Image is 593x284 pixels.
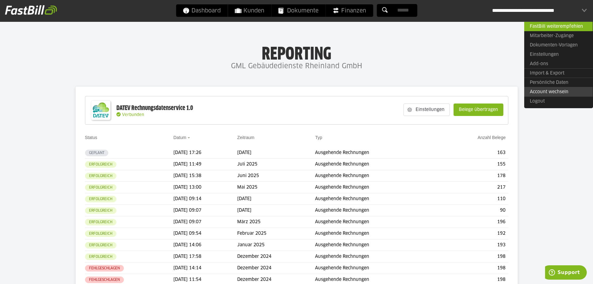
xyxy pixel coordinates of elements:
[454,103,503,116] sl-button: Belege übertragen
[439,251,508,262] td: 198
[85,253,116,260] sl-badge: Erfolgreich
[237,147,315,159] td: [DATE]
[173,262,237,274] td: [DATE] 14:14
[235,4,264,17] span: Kunden
[116,104,193,112] div: DATEV Rechnungsdatenservice 1.0
[439,216,508,228] td: 196
[85,230,116,237] sl-badge: Erfolgreich
[315,135,322,140] a: Typ
[271,4,325,17] a: Dokumente
[237,135,254,140] a: Zeitraum
[173,251,237,262] td: [DATE] 17:58
[237,216,315,228] td: März 2025
[315,216,438,228] td: Ausgehende Rechnungen
[237,262,315,274] td: Dezember 2024
[439,228,508,239] td: 192
[176,4,228,17] a: Dashboard
[173,182,237,193] td: [DATE] 13:00
[85,242,116,248] sl-badge: Erfolgreich
[237,159,315,170] td: Juli 2025
[173,228,237,239] td: [DATE] 09:54
[315,262,438,274] td: Ausgehende Rechnungen
[88,98,113,123] img: DATEV-Datenservice Logo
[315,170,438,182] td: Ausgehende Rechnungen
[524,41,593,50] a: Dokumenten-Vorlagen
[524,87,593,97] a: Account wechseln
[85,184,116,191] sl-badge: Erfolgreich
[315,182,438,193] td: Ausgehende Rechnungen
[173,205,237,216] td: [DATE] 09:07
[478,135,506,140] a: Anzahl Belege
[85,150,108,156] sl-badge: Geplant
[237,228,315,239] td: Februar 2025
[187,137,191,138] img: sort_desc.gif
[524,97,593,106] a: Logout
[85,265,124,272] sl-badge: Fehlgeschlagen
[439,262,508,274] td: 198
[439,182,508,193] td: 217
[173,239,237,251] td: [DATE] 14:06
[122,113,144,117] span: Verbunden
[439,170,508,182] td: 178
[545,265,587,281] iframe: Öffnet ein Widget, in dem Sie weitere Informationen finden
[237,239,315,251] td: Januar 2025
[85,196,116,202] sl-badge: Erfolgreich
[237,182,315,193] td: Mai 2025
[237,170,315,182] td: Juni 2025
[237,205,315,216] td: [DATE]
[326,4,373,17] a: Finanzen
[228,4,271,17] a: Kunden
[439,205,508,216] td: 90
[173,216,237,228] td: [DATE] 09:07
[439,147,508,159] td: 163
[524,50,593,59] a: Einstellungen
[85,135,97,140] a: Status
[237,193,315,205] td: [DATE]
[439,193,508,205] td: 110
[315,205,438,216] td: Ausgehende Rechnungen
[524,59,593,69] a: Add-ons
[524,78,593,87] a: Persönliche Daten
[85,173,116,179] sl-badge: Erfolgreich
[403,103,450,116] sl-button: Einstellungen
[439,239,508,251] td: 193
[237,251,315,262] td: Dezember 2024
[173,147,237,159] td: [DATE] 17:26
[173,159,237,170] td: [DATE] 11:49
[315,251,438,262] td: Ausgehende Rechnungen
[85,207,116,214] sl-badge: Erfolgreich
[62,44,531,60] h1: Reporting
[5,5,57,15] img: fastbill_logo_white.png
[524,31,593,41] a: Mitarbeiter-Zugänge
[278,4,318,17] span: Dokumente
[315,239,438,251] td: Ausgehende Rechnungen
[85,277,124,283] sl-badge: Fehlgeschlagen
[332,4,366,17] span: Finanzen
[524,68,593,78] a: Import & Export
[315,159,438,170] td: Ausgehende Rechnungen
[173,170,237,182] td: [DATE] 15:38
[315,228,438,239] td: Ausgehende Rechnungen
[439,159,508,170] td: 155
[183,4,221,17] span: Dashboard
[173,135,186,140] a: Datum
[315,147,438,159] td: Ausgehende Rechnungen
[85,219,116,225] sl-badge: Erfolgreich
[315,193,438,205] td: Ausgehende Rechnungen
[173,193,237,205] td: [DATE] 09:14
[85,161,116,168] sl-badge: Erfolgreich
[524,22,593,31] a: FastBill weiterempfehlen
